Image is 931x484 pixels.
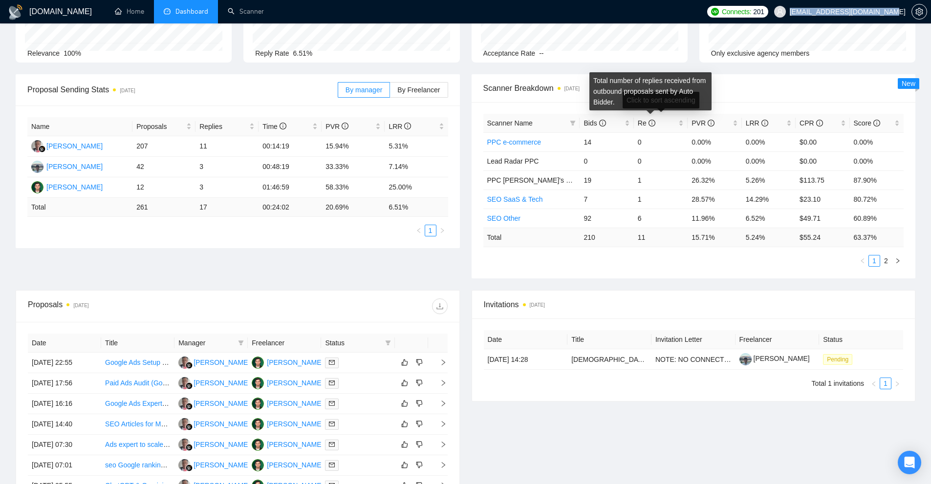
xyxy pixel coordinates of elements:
[487,195,543,203] a: SEO SaaS & Tech
[912,8,927,16] span: setting
[880,378,891,389] li: 1
[539,49,543,57] span: --
[564,86,580,91] time: [DATE]
[195,136,259,157] td: 11
[385,177,448,198] td: 25.00%
[248,334,321,353] th: Freelancer
[252,418,264,430] img: MS
[487,157,539,165] span: Lead Radar PPC
[105,379,208,387] a: Paid Ads Audit (Google and Meta)
[416,379,423,387] span: dislike
[404,123,411,129] span: info-circle
[293,49,313,57] span: 6.51%
[868,378,880,389] li: Previous Page
[902,80,915,87] span: New
[401,420,408,428] span: like
[892,255,904,267] li: Next Page
[322,198,385,217] td: 20.69 %
[432,298,448,314] button: download
[487,138,541,146] a: PPC e-commerce
[432,421,447,427] span: right
[101,353,174,373] td: Google Ads Setup for Therapy Business
[761,120,768,126] span: info-circle
[881,255,891,266] a: 2
[329,400,335,406] span: mail
[178,459,191,471] img: WW
[27,84,338,96] span: Proposal Sending Stats
[178,420,250,427] a: WW[PERSON_NAME]
[28,455,101,476] td: [DATE] 07:01
[399,357,411,368] button: like
[267,378,323,388] div: [PERSON_NAME]
[823,355,856,363] a: Pending
[571,356,904,363] a: [DEMOGRAPHIC_DATA] Speakers of Polish – Talent Bench for Future Managed Services Recording Projects
[255,49,289,57] span: Reply Rate
[413,357,425,368] button: dislike
[487,176,586,184] span: PPС [PERSON_NAME]'s Set up
[132,136,195,157] td: 207
[46,161,103,172] div: [PERSON_NAME]
[46,141,103,151] div: [PERSON_NAME]
[252,358,323,366] a: MS[PERSON_NAME]
[178,379,250,386] a: WW[PERSON_NAME]
[487,119,533,127] span: Scanner Name
[186,464,193,471] img: gigradar-bm.png
[267,439,323,450] div: [PERSON_NAME]
[436,225,448,236] button: right
[895,258,901,264] span: right
[634,170,688,189] td: 1
[871,381,877,387] span: left
[891,378,903,389] li: Next Page
[31,161,43,173] img: YM
[31,142,103,149] a: WW[PERSON_NAME]
[484,349,568,370] td: [DATE] 14:28
[857,255,868,267] li: Previous Page
[329,442,335,447] span: mail
[31,183,103,190] a: MS[PERSON_NAME]
[120,88,135,93] time: [DATE]
[711,49,810,57] span: Only exclusive agency members
[342,123,348,129] span: info-circle
[894,381,900,387] span: right
[385,198,448,217] td: 6.51 %
[850,170,904,189] td: 87.90%
[432,441,447,448] span: right
[28,353,101,373] td: [DATE] 22:55
[252,357,264,369] img: MS
[252,439,264,451] img: MS
[580,170,633,189] td: 19
[178,418,191,430] img: WW
[570,120,576,126] span: filter
[487,214,520,222] a: SEO Other
[194,439,250,450] div: [PERSON_NAME]
[399,398,411,409] button: like
[178,357,191,369] img: WW
[413,225,425,236] li: Previous Page
[252,377,264,389] img: MS
[416,441,423,448] span: dislike
[262,123,286,130] span: Time
[27,49,60,57] span: Relevance
[132,177,195,198] td: 12
[399,439,411,450] button: like
[796,209,849,228] td: $49.71
[742,228,796,247] td: 5.24 %
[175,7,208,16] span: Dashboard
[688,151,741,170] td: 0.00%
[101,414,174,435] td: SEO Articles for My Business
[589,72,712,110] div: Total number of replies received from outbound proposals sent by Auto Bidder.
[869,255,880,266] a: 1
[194,357,250,368] div: [PERSON_NAME]
[638,119,655,127] span: Re
[742,132,796,151] td: 0.00%
[742,189,796,209] td: 14.29%
[819,330,903,349] th: Status
[101,394,174,414] td: Google Ads Expert Needed for E-commerce Campaigns
[850,209,904,228] td: 60.89%
[688,228,741,247] td: 15.71 %
[796,132,849,151] td: $0.00
[389,123,411,130] span: LRR
[325,337,381,348] span: Status
[194,378,250,388] div: [PERSON_NAME]
[432,359,447,366] span: right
